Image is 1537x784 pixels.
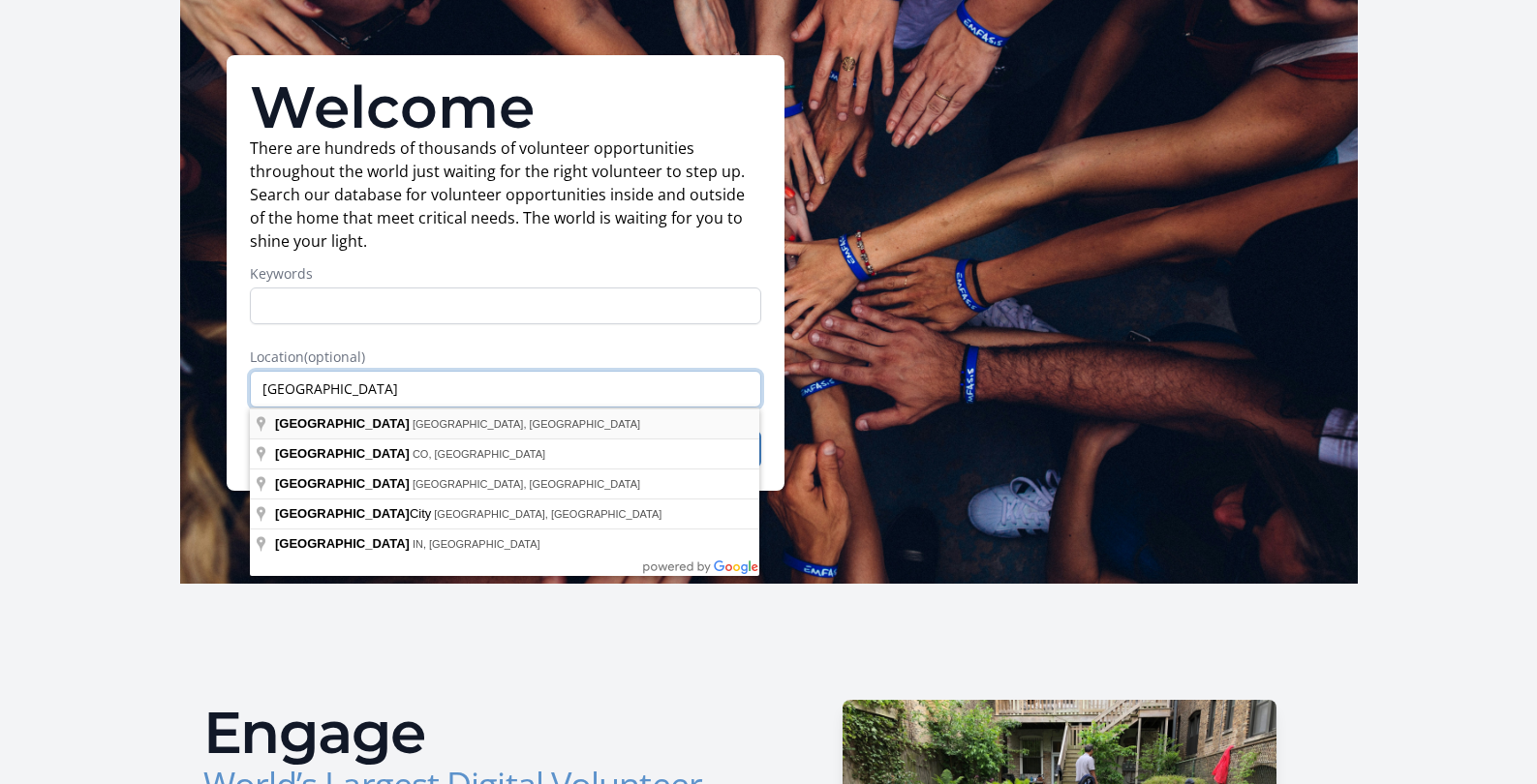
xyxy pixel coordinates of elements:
span: [GEOGRAPHIC_DATA] [275,416,410,431]
label: Keywords [250,264,761,284]
span: [GEOGRAPHIC_DATA] [275,446,410,461]
span: [GEOGRAPHIC_DATA] [275,476,410,491]
p: There are hundreds of thousands of volunteer opportunities throughout the world just waiting for ... [250,136,761,253]
label: Location [250,347,761,367]
span: IN, [GEOGRAPHIC_DATA] [413,538,540,550]
span: [GEOGRAPHIC_DATA] [275,506,410,521]
h2: Engage [203,704,753,762]
span: [GEOGRAPHIC_DATA] [275,536,410,551]
span: [GEOGRAPHIC_DATA], [GEOGRAPHIC_DATA] [413,418,640,430]
input: Enter a location [250,371,761,407]
span: [GEOGRAPHIC_DATA], [GEOGRAPHIC_DATA] [413,478,640,490]
span: [GEOGRAPHIC_DATA], [GEOGRAPHIC_DATA] [434,508,661,520]
span: CO, [GEOGRAPHIC_DATA] [413,448,545,460]
span: (optional) [304,347,365,366]
h1: Welcome [250,78,761,136]
span: City [275,506,434,521]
